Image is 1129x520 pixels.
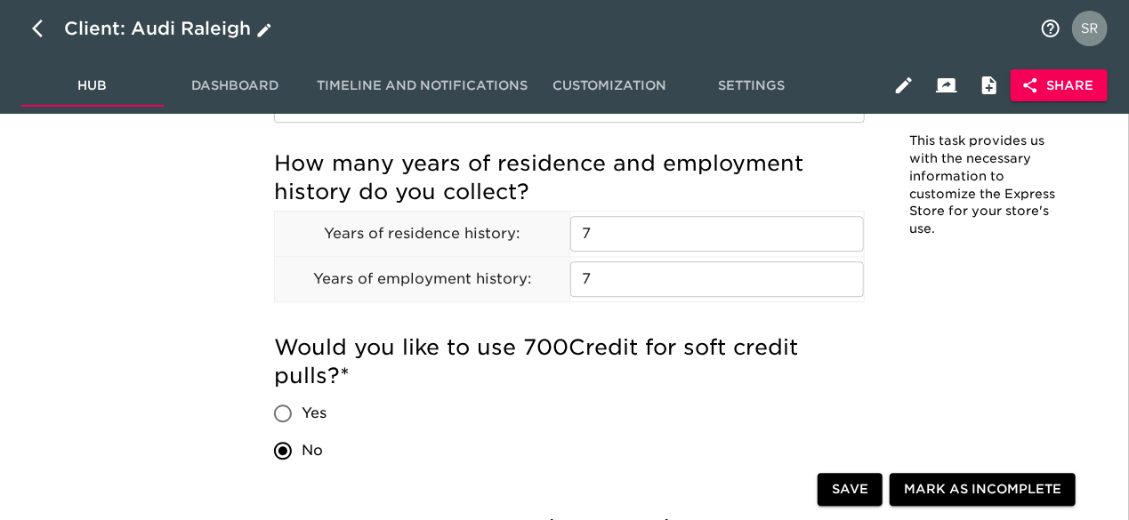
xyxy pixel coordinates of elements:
span: Settings [691,75,812,97]
span: Hub [32,75,153,97]
span: Mark as Incomplete [904,479,1061,501]
img: Profile [1072,11,1108,46]
div: Client: Audi Raleigh [64,14,276,43]
button: Internal Notes and Comments [968,64,1011,107]
h5: How many years of residence and employment history do you collect? [274,149,865,206]
p: Years of employment history: [275,268,569,290]
button: Client View [925,64,968,107]
span: Yes [302,403,327,424]
span: Save [832,479,868,501]
span: No [302,440,323,461]
p: This task provides us with the necessary information to customize the Express Store for your stor... [910,132,1059,238]
span: Timeline and Notifications [317,75,528,97]
span: Share [1025,75,1093,97]
button: notifications [1029,7,1072,50]
button: Mark as Incomplete [890,474,1076,507]
span: Dashboard [174,75,295,97]
span: Customization [549,75,670,97]
button: Save [818,474,883,507]
button: Edit Hub [883,64,925,107]
button: Share [1011,69,1108,102]
p: Years of residence history: [275,223,569,244]
h5: Would you like to use 700Credit for soft credit pulls? [274,333,865,390]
